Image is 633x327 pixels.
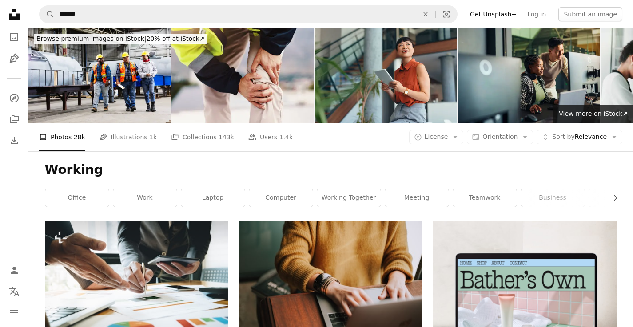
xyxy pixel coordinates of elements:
button: scroll list to the right [607,189,617,207]
a: person using laptop computer [239,278,422,286]
span: 1k [149,132,157,142]
button: Submit an image [558,7,622,21]
a: Log in / Sign up [5,261,23,279]
a: Home — Unsplash [5,5,23,25]
button: Orientation [467,130,533,144]
span: License [425,133,448,140]
span: 143k [219,132,234,142]
button: Sort byRelevance [537,130,622,144]
button: Clear [416,6,435,23]
h1: Working [45,162,617,178]
a: laptop [181,189,245,207]
a: Browse premium images on iStock|20% off at iStock↗ [28,28,213,50]
span: 1.4k [279,132,293,142]
span: Relevance [552,133,607,142]
img: Three workers conversing in steel fabrication factory [28,28,171,123]
a: office [45,189,109,207]
button: Search Unsplash [40,6,55,23]
button: License [409,130,464,144]
span: 20% off at iStock ↗ [36,35,205,42]
a: Download History [5,132,23,150]
button: Menu [5,304,23,322]
a: Log in [522,7,551,21]
a: businessman documents on office table with smart phone and laptop and two colleagues discussing d... [45,278,228,286]
a: Photos [5,28,23,46]
a: Get Unsplash+ [465,7,522,21]
a: Collections 143k [171,123,234,151]
a: View more on iStock↗ [553,105,633,123]
a: Illustrations [5,50,23,67]
button: Language [5,283,23,300]
a: computer [249,189,313,207]
a: working together [317,189,381,207]
a: Illustrations 1k [100,123,157,151]
span: View more on iStock ↗ [559,110,628,117]
a: work [113,189,177,207]
button: Visual search [436,6,457,23]
a: teamwork [453,189,517,207]
span: Orientation [482,133,518,140]
a: meeting [385,189,449,207]
a: Collections [5,110,23,128]
span: Browse premium images on iStock | [36,35,146,42]
a: Explore [5,89,23,107]
a: business [521,189,585,207]
img: Software engineers collaborating on a project, analyzing code on computer monitors in office [458,28,600,123]
a: Users 1.4k [248,123,293,151]
span: Sort by [552,133,574,140]
img: Smiling Japanese Professional Woman Using Tablet in Modern Office Setting [315,28,457,123]
img: Person, architect and hands with knee pain for injury, construction accident or emergency in city... [171,28,314,123]
form: Find visuals sitewide [39,5,458,23]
